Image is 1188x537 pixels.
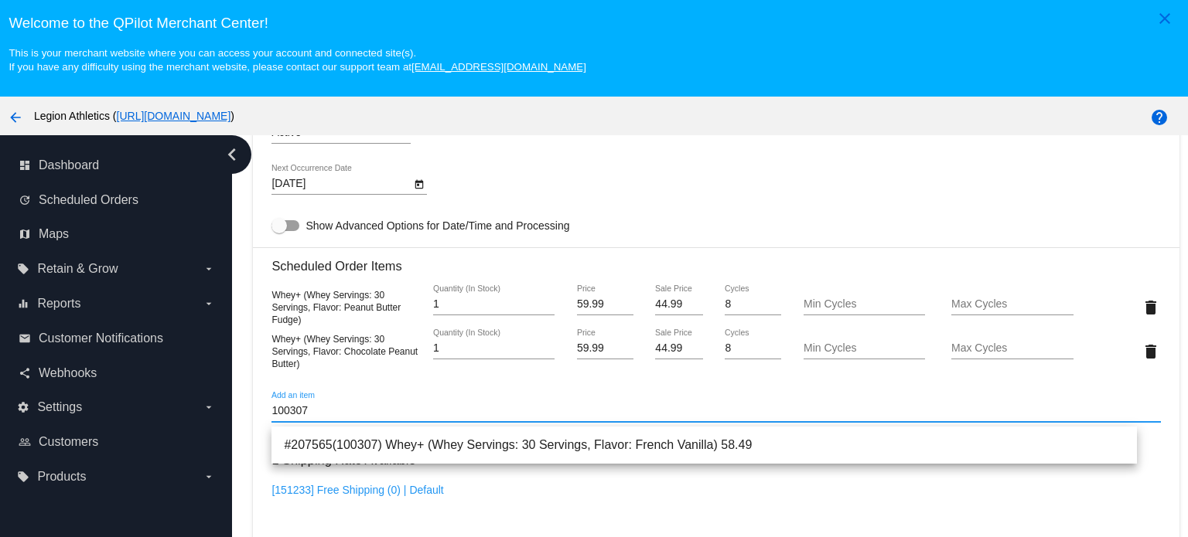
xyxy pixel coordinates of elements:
input: Max Cycles [951,342,1073,355]
span: Whey+ (Whey Servings: 30 Servings, Flavor: Chocolate Peanut Butter) [271,334,418,369]
i: dashboard [19,159,31,172]
span: Active [271,126,301,138]
input: Min Cycles [804,342,925,355]
input: Min Cycles [804,298,925,311]
span: Webhooks [39,366,97,380]
small: This is your merchant website where you can access your account and connected site(s). If you hav... [9,47,585,73]
i: local_offer [17,471,29,483]
mat-icon: close [1156,9,1174,28]
input: Sale Price [655,342,702,355]
input: Price [577,298,633,311]
input: Max Cycles [951,298,1073,311]
mat-icon: delete [1142,298,1160,317]
mat-icon: arrow_back [6,108,25,127]
i: share [19,367,31,379]
span: #207565(100307) Whey+ (Whey Servings: 30 Servings, Flavor: French Vanilla) 58.49 [284,427,1125,464]
span: Show Advanced Options for Date/Time and Processing [306,218,569,233]
input: Quantity (In Stock) [433,298,555,311]
mat-icon: delete [1142,342,1160,361]
a: [151233] Free Shipping (0) | Default [271,484,443,496]
a: update Scheduled Orders [19,188,215,212]
input: Cycles [725,298,781,311]
span: Customers [39,435,98,449]
span: Whey+ (Whey Servings: 30 Servings, Flavor: Peanut Butter Fudge) [271,290,401,325]
i: update [19,194,31,206]
span: Retain & Grow [37,262,118,276]
span: Dashboard [39,158,99,172]
span: Settings [37,400,82,414]
input: Cycles [725,342,781,355]
span: Customer Notifications [39,331,163,345]
span: Maps [39,227,69,241]
a: [EMAIL_ADDRESS][DOMAIN_NAME] [411,61,586,73]
input: Add an item [271,405,1160,417]
i: equalizer [17,297,29,310]
a: share Webhooks [19,361,215,386]
button: Open calendar [411,175,427,192]
i: arrow_drop_down [203,263,215,275]
a: email Customer Notifications [19,326,215,351]
i: settings [17,401,29,413]
span: Products [37,470,86,484]
i: map [19,228,31,240]
a: dashboard Dashboard [19,153,215,178]
a: [URL][DOMAIN_NAME] [117,110,231,122]
span: Scheduled Orders [39,193,138,207]
a: map Maps [19,222,215,246]
i: local_offer [17,263,29,275]
i: arrow_drop_down [203,401,215,413]
i: arrow_drop_down [203,471,215,483]
input: Price [577,342,633,355]
h3: Scheduled Order Items [271,247,1160,274]
i: arrow_drop_down [203,297,215,310]
i: email [19,332,31,345]
span: Legion Athletics ( ) [34,110,234,122]
mat-icon: help [1150,108,1169,127]
input: Sale Price [655,298,702,311]
i: people_outline [19,436,31,448]
a: people_outline Customers [19,430,215,454]
h3: Welcome to the QPilot Merchant Center! [9,15,1179,32]
input: Next Occurrence Date [271,178,411,190]
i: chevron_left [220,142,244,167]
span: Reports [37,297,80,311]
input: Quantity (In Stock) [433,342,555,355]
